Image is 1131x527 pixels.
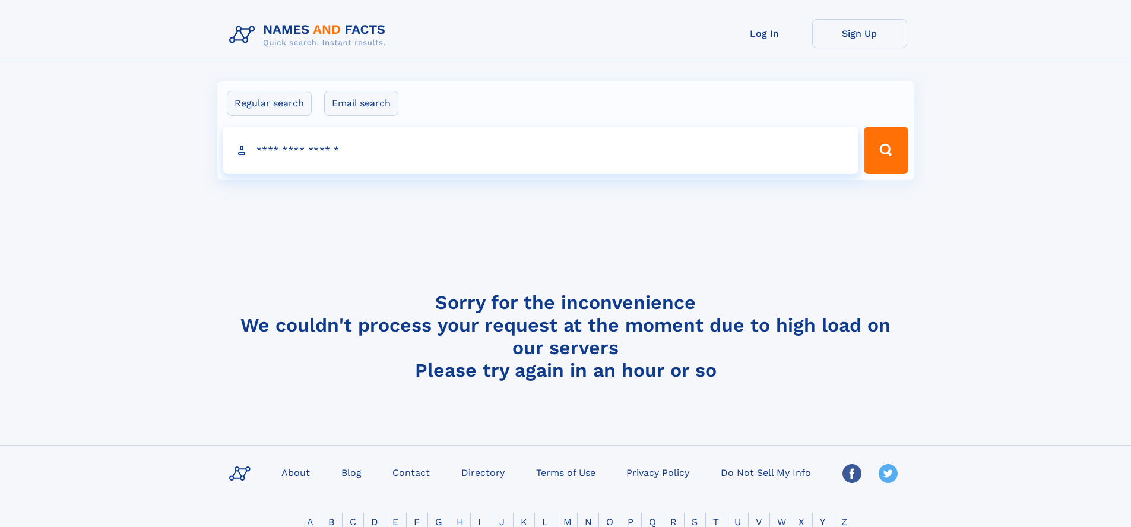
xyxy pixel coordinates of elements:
a: Log In [717,19,812,48]
input: search input [223,127,859,174]
a: Terms of Use [531,463,600,481]
a: Do Not Sell My Info [716,463,816,481]
a: Directory [457,463,509,481]
h4: Sorry for the inconvenience We couldn't process your request at the moment due to high load on ou... [224,291,907,381]
a: About [277,463,315,481]
img: Twitter [879,464,898,483]
a: Blog [337,463,366,481]
a: Privacy Policy [622,463,694,481]
a: Contact [388,463,435,481]
img: Facebook [842,464,861,483]
button: Search Button [864,127,908,174]
label: Email search [324,91,398,116]
a: Sign Up [812,19,907,48]
img: Logo Names and Facts [224,19,395,51]
label: Regular search [227,91,312,116]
